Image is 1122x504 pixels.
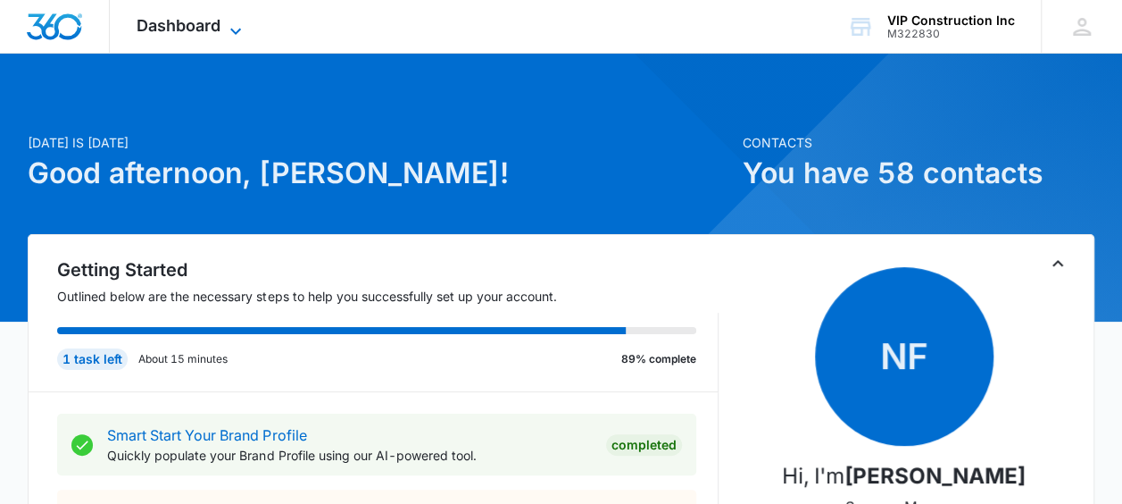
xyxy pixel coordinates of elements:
[57,256,718,283] h2: Getting Started
[138,351,228,367] p: About 15 minutes
[107,426,306,444] a: Smart Start Your Brand Profile
[844,463,1026,489] strong: [PERSON_NAME]
[887,28,1015,40] div: account id
[28,152,731,195] h1: Good afternoon, [PERSON_NAME]!
[606,434,682,456] div: Completed
[57,349,128,370] div: 1 task left
[137,16,220,35] span: Dashboard
[1047,253,1068,274] button: Toggle Collapse
[815,267,993,446] span: NF
[107,446,591,465] p: Quickly populate your Brand Profile using our AI-powered tool.
[743,152,1094,195] h1: You have 58 contacts
[887,13,1015,28] div: account name
[621,351,696,367] p: 89% complete
[57,287,718,306] p: Outlined below are the necessary steps to help you successfully set up your account.
[743,133,1094,152] p: Contacts
[28,133,731,152] p: [DATE] is [DATE]
[782,460,1026,492] p: Hi, I'm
